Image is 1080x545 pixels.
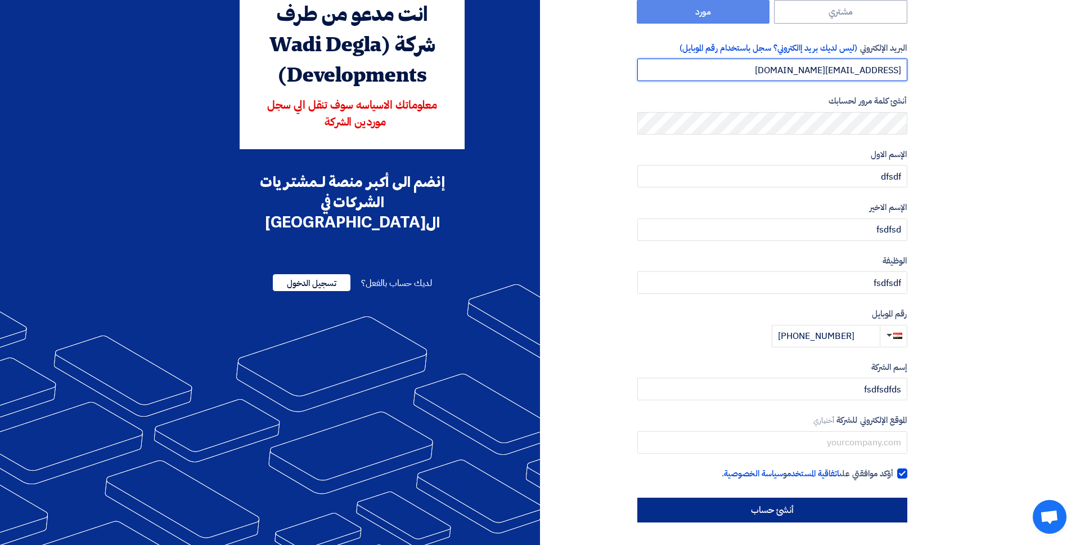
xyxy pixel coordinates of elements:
input: أدخل إسم الشركة ... [637,378,907,400]
label: البريد الإلكتروني [637,42,907,55]
span: أختياري [813,415,835,426]
label: رقم الموبايل [637,307,907,320]
a: تسجيل الدخول [273,276,350,290]
span: أؤكد موافقتي على و . [722,467,893,480]
a: اتفاقية المستخدم [787,467,839,480]
label: الوظيفة [637,254,907,267]
input: أنشئ حساب [637,498,907,522]
label: الموقع الإلكتروني للشركة [637,414,907,427]
input: أدخل بريد العمل الإلكتروني الخاص بك ... [637,59,907,81]
a: Open chat [1033,500,1066,534]
label: أنشئ كلمة مرور لحسابك [637,95,907,108]
div: انت مدعو من طرف شركة (Wadi Degla Developments) [255,1,449,92]
span: لديك حساب بالفعل؟ [361,276,431,290]
div: إنضم الى أكبر منصة لـمشتريات الشركات في ال[GEOGRAPHIC_DATA] [240,172,465,233]
input: أدخل الإسم الاخير ... [637,218,907,241]
span: (ليس لديك بريد إالكتروني؟ سجل باستخدام رقم الموبايل) [679,42,858,54]
label: إسم الشركة [637,361,907,374]
input: أدخل الإسم الاول ... [637,165,907,187]
a: سياسة الخصوصية [724,467,783,480]
input: أدخل الوظيفة ... [637,271,907,294]
span: معلوماتك الاسياسه سوف تنقل الي سجل موردين الشركة [267,100,437,128]
span: تسجيل الدخول [273,274,350,291]
label: الإسم الاخير [637,201,907,214]
input: أدخل رقم الموبايل ... [772,325,880,347]
label: الإسم الاول [637,148,907,161]
input: yourcompany.com [637,431,907,454]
